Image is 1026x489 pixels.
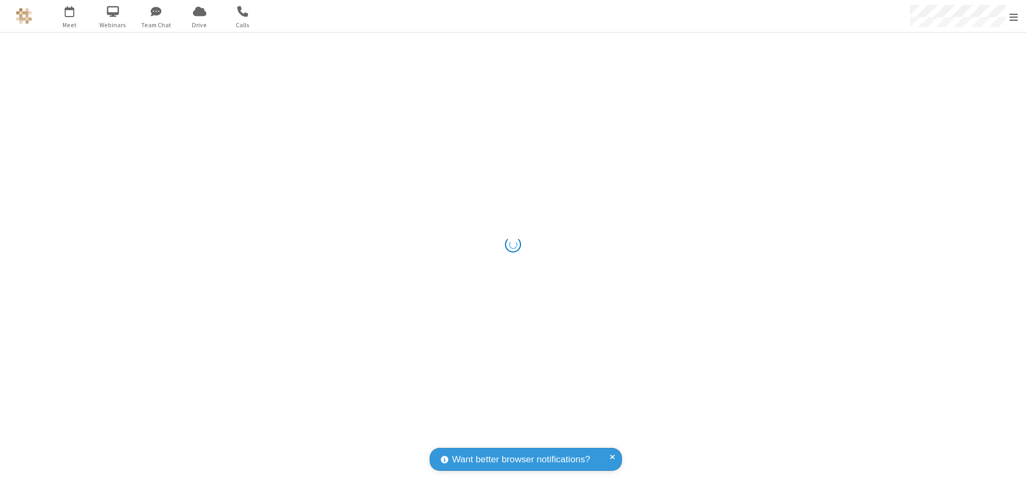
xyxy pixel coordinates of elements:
[136,20,176,30] span: Team Chat
[223,20,263,30] span: Calls
[50,20,90,30] span: Meet
[452,453,590,467] span: Want better browser notifications?
[16,8,32,24] img: QA Selenium DO NOT DELETE OR CHANGE
[93,20,133,30] span: Webinars
[180,20,220,30] span: Drive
